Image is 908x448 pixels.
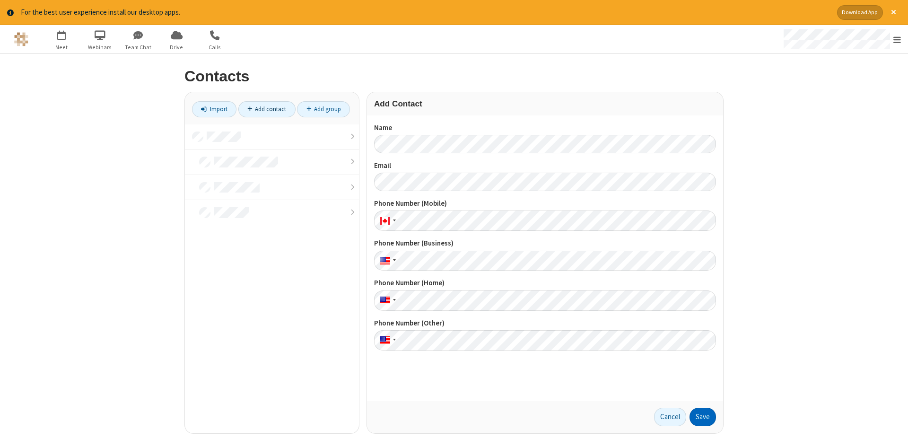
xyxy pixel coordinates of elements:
[21,7,830,18] div: For the best user experience install our desktop apps.
[374,123,716,133] label: Name
[654,408,686,427] a: Cancel
[775,25,908,53] div: Open menu
[297,101,350,117] a: Add group
[374,238,716,249] label: Phone Number (Business)
[14,32,28,46] img: QA Selenium DO NOT DELETE OR CHANGE
[374,251,399,271] div: United States: + 1
[197,43,233,52] span: Calls
[121,43,156,52] span: Team Chat
[192,101,236,117] a: Import
[374,290,399,311] div: United States: + 1
[159,43,194,52] span: Drive
[82,43,118,52] span: Webinars
[374,160,716,171] label: Email
[374,211,399,231] div: Canada: + 1
[690,408,716,427] button: Save
[374,198,716,209] label: Phone Number (Mobile)
[374,99,716,108] h3: Add Contact
[374,318,716,329] label: Phone Number (Other)
[374,278,716,289] label: Phone Number (Home)
[837,5,883,20] button: Download App
[3,25,39,53] button: Logo
[184,68,724,85] h2: Contacts
[44,43,79,52] span: Meet
[886,5,901,20] button: Close alert
[238,101,296,117] a: Add contact
[374,330,399,351] div: United States: + 1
